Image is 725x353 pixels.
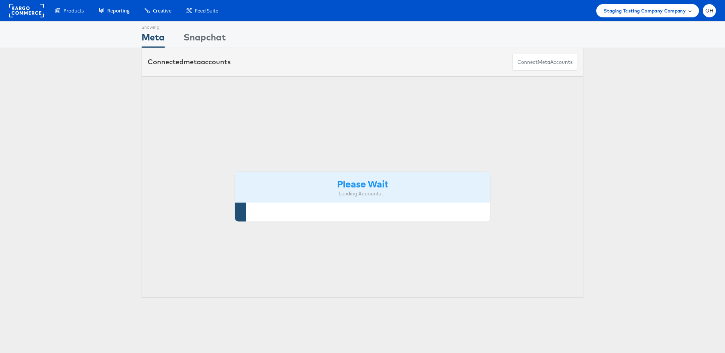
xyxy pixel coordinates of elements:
span: Staging Testing Company Company [604,7,686,15]
span: Creative [153,7,171,14]
span: GH [705,8,714,13]
div: Loading Accounts .... [241,190,484,197]
span: Reporting [107,7,130,14]
div: Connected accounts [148,57,231,67]
div: Showing [142,22,165,31]
div: Meta [142,31,165,48]
span: meta [538,59,550,66]
strong: Please Wait [337,177,388,190]
span: Products [63,7,84,14]
div: Snapchat [184,31,226,48]
span: meta [184,57,201,66]
span: Feed Suite [195,7,218,14]
button: ConnectmetaAccounts [512,54,577,71]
